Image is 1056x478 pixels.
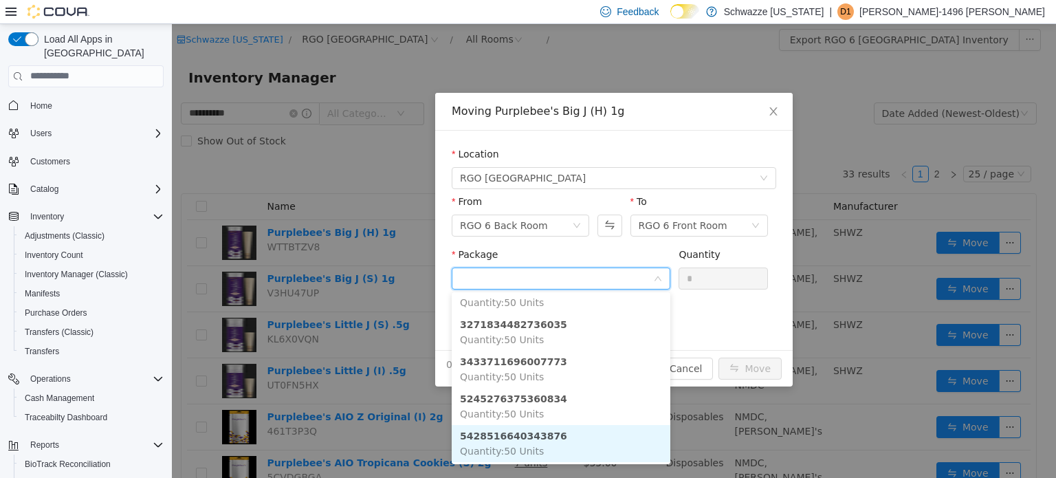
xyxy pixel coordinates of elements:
strong: 3271834482736035 [288,295,395,306]
label: From [280,172,310,183]
span: Reports [30,439,59,450]
span: Inventory Count [19,247,164,263]
span: Traceabilty Dashboard [25,412,107,423]
i: icon: down [401,197,409,207]
span: Quantity : 50 Units [288,384,372,395]
span: Users [25,125,164,142]
button: Close [582,69,621,107]
button: Cash Management [14,389,169,408]
a: Inventory Count [19,247,89,263]
a: Home [25,98,58,114]
span: Operations [25,371,164,387]
button: Swap [426,191,450,213]
span: BioTrack Reconciliation [19,456,164,472]
span: Cash Management [25,393,94,404]
button: Transfers [14,342,169,361]
span: Inventory Count [25,250,83,261]
a: Transfers [19,343,65,360]
a: Purchase Orders [19,305,93,321]
div: Danny-1496 Moreno [837,3,854,20]
span: Manifests [25,288,60,299]
button: Cancel [487,334,541,356]
span: Cash Management [19,390,164,406]
input: Quantity [507,244,595,265]
button: Operations [25,371,76,387]
button: Transfers (Classic) [14,323,169,342]
span: Home [25,97,164,114]
span: Load All Apps in [GEOGRAPHIC_DATA] [38,32,164,60]
span: RGO 6 Northeast Heights [288,144,414,164]
span: Transfers [25,346,59,357]
input: Package [288,246,481,266]
span: Inventory Manager (Classic) [19,266,164,283]
strong: 3433711696007773 [288,332,395,343]
span: Customers [25,153,164,170]
span: Reports [25,437,164,453]
button: Traceabilty Dashboard [14,408,169,427]
button: Customers [3,151,169,171]
span: Quantity : 50 Units [288,273,372,284]
a: BioTrack Reconciliation [19,456,116,472]
span: Adjustments (Classic) [25,230,104,241]
label: Quantity [507,225,549,236]
span: Operations [30,373,71,384]
span: Quantity : 50 Units [288,422,372,433]
a: Adjustments (Classic) [19,228,110,244]
button: Users [25,125,57,142]
li: 3073370854796805 [280,252,498,290]
button: Reports [25,437,65,453]
a: Traceabilty Dashboard [19,409,113,426]
a: Manifests [19,285,65,302]
div: RGO 6 Front Room [467,191,555,212]
li: 3433711696007773 [280,327,498,364]
span: Catalog [25,181,164,197]
span: Traceabilty Dashboard [19,409,164,426]
p: | [829,3,832,20]
button: Operations [3,369,169,389]
span: D1 [840,3,850,20]
span: BioTrack Reconciliation [25,459,111,470]
span: Inventory Manager (Classic) [25,269,128,280]
button: Inventory [25,208,69,225]
button: Reports [3,435,169,455]
li: 5245276375360834 [280,364,498,401]
button: Manifests [14,284,169,303]
span: Manifests [19,285,164,302]
a: Inventory Manager (Classic) [19,266,133,283]
i: icon: down [588,150,596,160]
button: Catalog [3,180,169,199]
label: Package [280,225,326,236]
strong: 5428516640343876 [288,406,395,417]
button: Users [3,124,169,143]
button: Inventory Count [14,246,169,265]
p: Schwazze [US_STATE] [724,3,824,20]
i: icon: down [580,197,588,207]
button: Inventory [3,207,169,226]
span: Adjustments (Classic) [19,228,164,244]
input: Dark Mode [670,4,699,19]
span: Customers [30,156,70,167]
button: Adjustments (Classic) [14,226,169,246]
li: 5428516640343876 [280,401,498,438]
li: 3271834482736035 [280,290,498,327]
button: Inventory Manager (Classic) [14,265,169,284]
a: Transfers (Classic) [19,324,99,340]
span: Transfers (Classic) [19,324,164,340]
div: Moving Purplebee's Big J (H) 1g [280,80,604,95]
div: RGO 6 Back Room [288,191,376,212]
button: Catalog [25,181,64,197]
button: Purchase Orders [14,303,169,323]
span: 0 Units will be moved. [274,334,382,348]
button: BioTrack Reconciliation [14,455,169,474]
button: Home [3,96,169,116]
span: Users [30,128,52,139]
a: Customers [25,153,76,170]
span: Transfers (Classic) [25,327,93,338]
label: Location [280,124,327,135]
p: [PERSON_NAME]-1496 [PERSON_NAME] [859,3,1045,20]
span: Quantity : 50 Units [288,347,372,358]
span: Purchase Orders [19,305,164,321]
a: Cash Management [19,390,100,406]
strong: 5245276375360834 [288,369,395,380]
span: Inventory [30,211,64,222]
